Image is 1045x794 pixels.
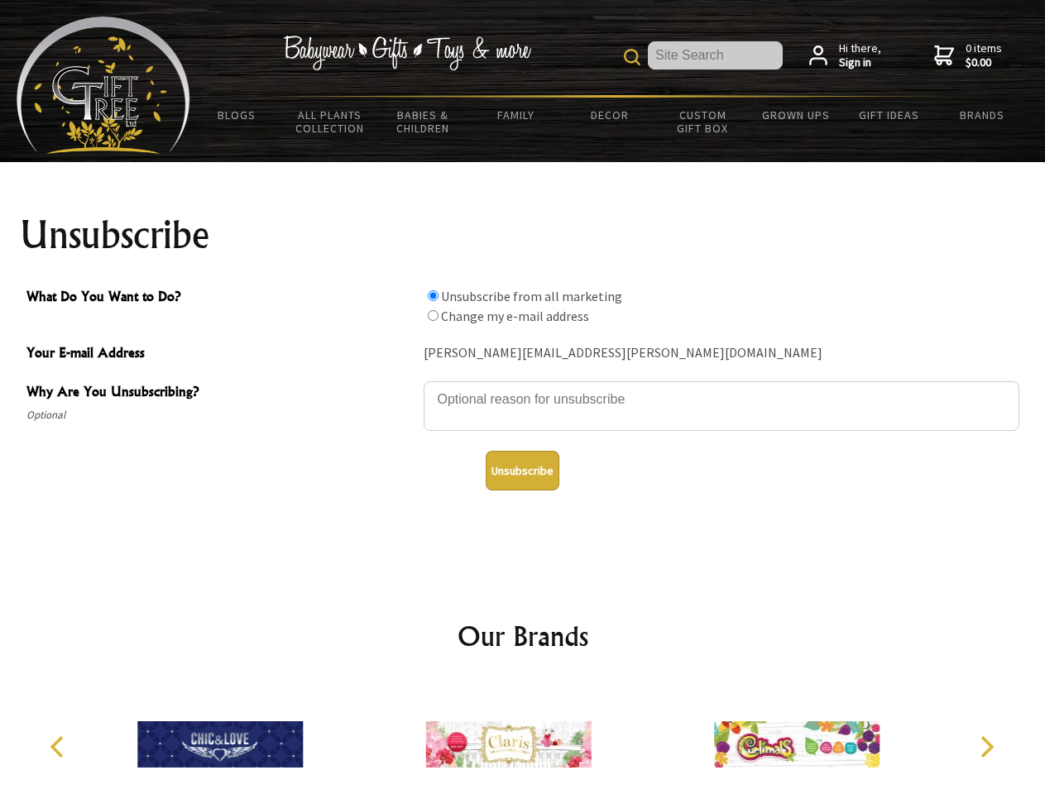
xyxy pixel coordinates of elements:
a: Babies & Children [376,98,470,146]
a: Decor [563,98,656,132]
img: Babyware - Gifts - Toys and more... [17,17,190,154]
input: Site Search [648,41,783,69]
strong: $0.00 [966,55,1002,70]
button: Previous [41,729,78,765]
a: BLOGS [190,98,284,132]
a: Grown Ups [749,98,842,132]
label: Change my e-mail address [441,308,589,324]
span: Hi there, [839,41,881,70]
h2: Our Brands [33,616,1013,656]
strong: Sign in [839,55,881,70]
label: Unsubscribe from all marketing [441,288,622,304]
a: Custom Gift Box [656,98,750,146]
a: 0 items$0.00 [934,41,1002,70]
div: [PERSON_NAME][EMAIL_ADDRESS][PERSON_NAME][DOMAIN_NAME] [424,341,1019,366]
span: 0 items [966,41,1002,70]
a: Hi there,Sign in [809,41,881,70]
input: What Do You Want to Do? [428,310,439,321]
span: Why Are You Unsubscribing? [26,381,415,405]
img: Babywear - Gifts - Toys & more [283,36,531,70]
a: Gift Ideas [842,98,936,132]
button: Next [968,729,1004,765]
span: What Do You Want to Do? [26,286,415,310]
a: All Plants Collection [284,98,377,146]
h1: Unsubscribe [20,215,1026,255]
span: Optional [26,405,415,425]
button: Unsubscribe [486,451,559,490]
textarea: Why Are You Unsubscribing? [424,381,1019,431]
span: Your E-mail Address [26,342,415,366]
img: product search [624,49,640,65]
a: Family [470,98,563,132]
a: Brands [936,98,1029,132]
input: What Do You Want to Do? [428,290,439,301]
